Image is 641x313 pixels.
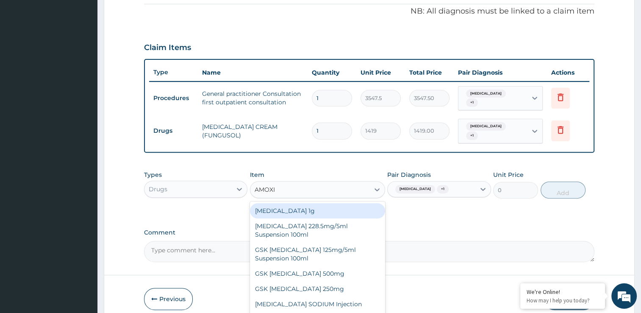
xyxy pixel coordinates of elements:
div: GSK [MEDICAL_DATA] 500mg [250,266,385,281]
th: Actions [547,64,589,81]
p: NB: All diagnosis must be linked to a claim item [144,6,594,17]
img: d_794563401_company_1708531726252_794563401 [16,42,34,64]
div: Chat with us now [44,48,142,59]
label: Types [144,171,162,179]
th: Type [149,64,198,80]
label: Unit Price [493,170,524,179]
label: Comment [144,229,594,236]
th: Quantity [308,64,356,81]
th: Unit Price [356,64,405,81]
div: [MEDICAL_DATA] 1g [250,203,385,218]
td: Procedures [149,90,198,106]
div: Drugs [149,185,167,193]
p: How may I help you today? [527,297,599,304]
button: Previous [144,288,193,310]
label: Item [250,170,264,179]
div: GSK [MEDICAL_DATA] 250mg [250,281,385,296]
div: GSK [MEDICAL_DATA] 125mg/5ml Suspension 100ml [250,242,385,266]
th: Total Price [405,64,454,81]
span: + 1 [466,131,478,140]
h3: Claim Items [144,43,191,53]
span: [MEDICAL_DATA] [395,185,435,193]
label: Pair Diagnosis [387,170,431,179]
span: + 1 [437,185,449,193]
span: [MEDICAL_DATA] [466,89,506,98]
span: [MEDICAL_DATA] [466,122,506,131]
td: [MEDICAL_DATA] CREAM (FUNGUSOL) [198,118,308,144]
td: General practitioner Consultation first outpatient consultation [198,85,308,111]
span: We're online! [49,99,117,185]
span: + 1 [466,98,478,107]
div: [MEDICAL_DATA] SODIUM Injection [250,296,385,312]
button: Add [541,182,586,198]
div: [MEDICAL_DATA] 228.5mg/5ml Suspension 100ml [250,218,385,242]
th: Pair Diagnosis [454,64,547,81]
td: Drugs [149,123,198,139]
th: Name [198,64,308,81]
div: Minimize live chat window [139,4,159,25]
textarea: Type your message and hit 'Enter' [4,216,161,246]
div: We're Online! [527,288,599,296]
